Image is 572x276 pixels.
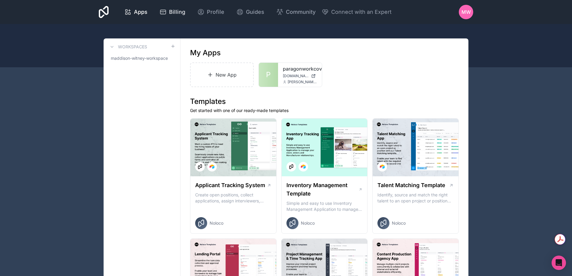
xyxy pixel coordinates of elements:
[210,220,223,226] span: Noloco
[288,80,317,84] span: [PERSON_NAME][EMAIL_ADDRESS][DOMAIN_NAME]
[195,181,265,190] h1: Applicant Tracking System
[195,192,271,204] p: Create open positions, collect applications, assign interviewers, centralise candidate feedback a...
[286,200,363,212] p: Simple and easy to use Inventory Management Application to manage your stock, orders and Manufact...
[301,220,315,226] span: Noloco
[118,44,147,50] h3: Workspaces
[207,8,224,16] span: Profile
[210,164,214,169] img: Airtable Logo
[192,5,229,19] a: Profile
[462,8,471,16] span: MW
[259,63,278,87] a: P
[301,164,306,169] img: Airtable Logo
[169,8,185,16] span: Billing
[108,53,175,64] a: maddison-witney-workspace
[232,5,269,19] a: Guides
[283,65,317,72] a: paragonworkcover
[190,48,221,58] h1: My Apps
[377,192,454,204] p: Identify, source and match the right talent to an open project or position with our Talent Matchi...
[111,55,168,61] span: maddison-witney-workspace
[552,256,566,270] div: Open Intercom Messenger
[271,5,320,19] a: Community
[108,43,147,50] a: Workspaces
[331,8,392,16] span: Connect with an Expert
[190,108,459,114] p: Get started with one of our ready-made templates
[286,181,359,198] h1: Inventory Management Template
[190,62,254,87] a: New App
[392,220,406,226] span: Noloco
[120,5,152,19] a: Apps
[190,97,459,106] h1: Templates
[283,74,317,78] a: [DOMAIN_NAME]
[155,5,190,19] a: Billing
[380,164,385,169] img: Airtable Logo
[246,8,264,16] span: Guides
[286,8,316,16] span: Community
[322,8,392,16] button: Connect with an Expert
[266,70,271,80] span: P
[134,8,147,16] span: Apps
[283,74,309,78] span: [DOMAIN_NAME]
[377,181,445,190] h1: Talent Matching Template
